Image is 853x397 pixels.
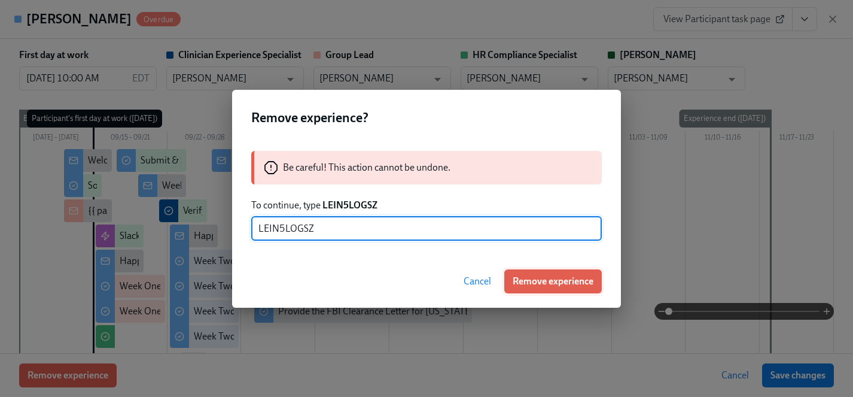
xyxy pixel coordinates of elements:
span: Remove experience [513,275,593,287]
button: Cancel [455,269,499,293]
h2: Remove experience? [251,109,602,127]
span: Cancel [464,275,491,287]
button: Remove experience [504,269,602,293]
strong: LEIN5LOGSZ [322,199,377,211]
p: Be careful! This action cannot be undone. [283,161,450,174]
p: To continue, type [251,199,602,212]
